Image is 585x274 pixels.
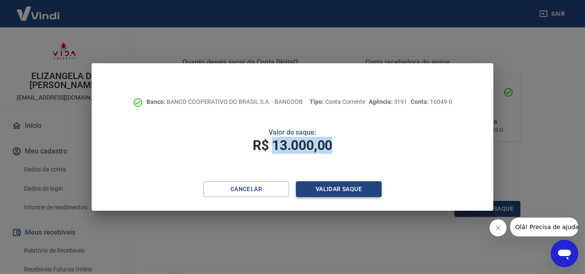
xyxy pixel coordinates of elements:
iframe: Mensagem da empresa [510,218,578,236]
p: 3191 [369,97,407,106]
iframe: Botão para abrir a janela de mensagens [551,240,578,267]
span: Tipo: [310,98,325,105]
span: Conta: [411,98,430,105]
span: R$ 13.000,00 [253,137,332,153]
p: 16049-0 [411,97,452,106]
button: Validar saque [296,181,382,197]
iframe: Fechar mensagem [489,219,507,236]
button: Cancelar [203,181,289,197]
span: Olá! Precisa de ajuda? [5,6,72,13]
span: Agência: [369,98,394,105]
p: Conta Corrente [310,97,365,106]
span: Valor do saque: [269,128,316,136]
span: Banco: [146,98,167,105]
p: BANCO COOPERATIVO DO BRASIL S.A. - BANCOOB [146,97,303,106]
